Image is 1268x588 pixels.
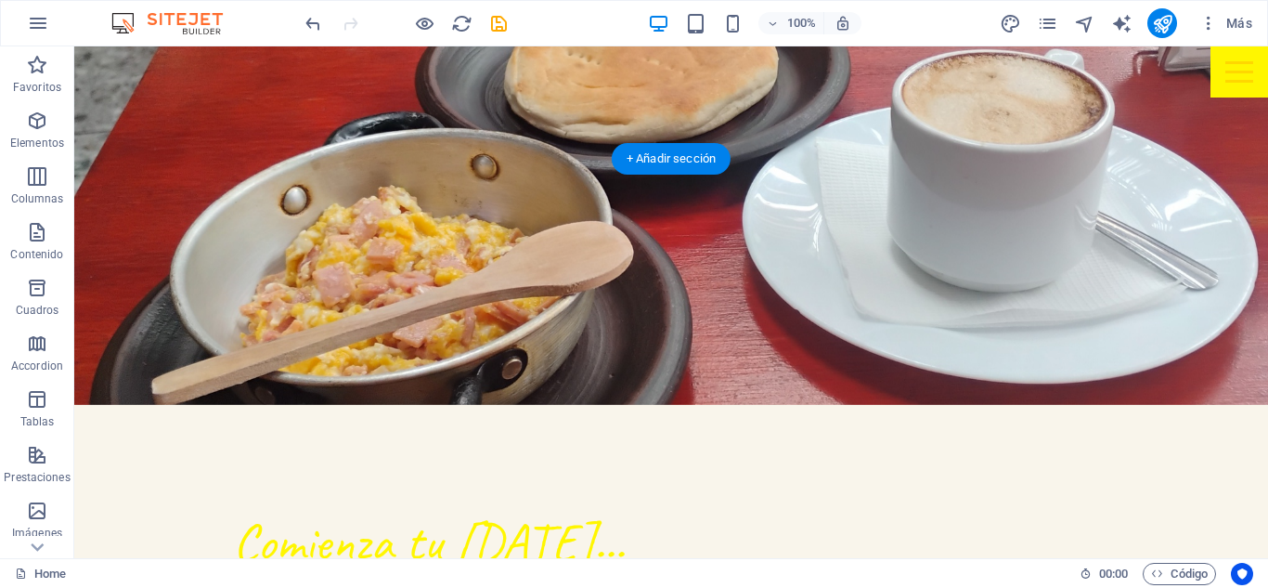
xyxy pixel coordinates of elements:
button: Código [1143,563,1216,585]
span: : [1112,567,1115,581]
button: Más [1192,8,1260,38]
i: Volver a cargar página [451,13,472,34]
i: Al redimensionar, ajustar el nivel de zoom automáticamente para ajustarse al dispositivo elegido. [835,15,851,32]
button: Usercentrics [1231,563,1253,585]
button: pages [1036,12,1058,34]
p: Elementos [10,136,64,150]
span: Código [1151,563,1208,585]
button: reload [450,12,472,34]
button: undo [302,12,324,34]
div: + Añadir sección [612,143,731,175]
span: Más [1199,14,1252,33]
button: navigator [1073,12,1095,34]
p: Accordion [11,359,63,373]
p: Favoritos [13,80,61,95]
i: Diseño (Ctrl+Alt+Y) [1000,13,1021,34]
p: Tablas [20,414,55,429]
p: Contenido [10,247,63,262]
p: Columnas [11,191,64,206]
button: publish [1147,8,1177,38]
button: save [487,12,510,34]
p: Prestaciones [4,470,70,485]
i: Guardar (Ctrl+S) [488,13,510,34]
i: Deshacer: change_position (Ctrl+Z) [303,13,324,34]
button: 100% [758,12,824,34]
h6: 100% [786,12,816,34]
span: 00 00 [1099,563,1128,585]
h6: Tiempo de la sesión [1080,563,1129,585]
p: Imágenes [12,526,62,541]
p: Cuadros [16,303,59,318]
button: Haz clic para salir del modo de previsualización y seguir editando [413,12,435,34]
a: Haz clic para cancelar la selección y doble clic para abrir páginas [15,563,66,585]
button: text_generator [1110,12,1132,34]
button: design [999,12,1021,34]
img: Editor Logo [107,12,246,34]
